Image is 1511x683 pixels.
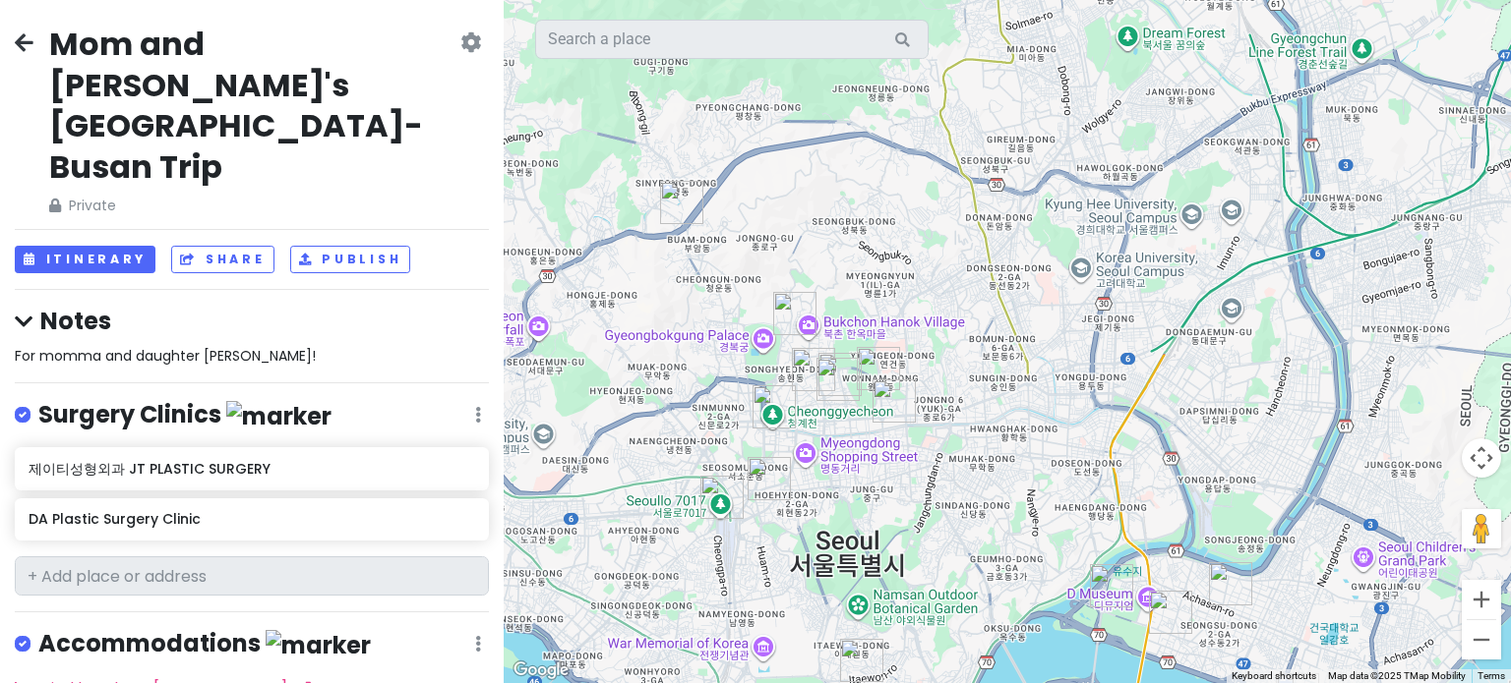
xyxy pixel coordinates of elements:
[1201,554,1260,613] div: Cafe Onion Seongsu
[1478,670,1505,681] a: Terms (opens in new tab)
[809,350,868,409] div: Soha Salt Pond Ikseon-dong
[15,346,316,366] span: For momma and daughter [PERSON_NAME]!
[1082,556,1141,615] div: Seoul Forest Park
[290,246,411,274] button: Publish
[693,468,752,527] div: Seoullo 7017
[1462,509,1501,548] button: Drag Pegman onto the map to open Street View
[765,284,824,343] div: Chatteul
[15,556,489,596] input: + Add place or address
[745,377,804,436] div: Cheonggyecheon Stream
[38,628,371,660] h4: Accommodations
[226,401,332,431] img: marker
[15,246,155,274] button: Itinerary
[1141,583,1200,642] div: MitBord Seoul
[38,399,332,431] h4: Surgery Clinics
[652,173,711,232] div: Buam-dong
[1232,669,1316,683] button: Keyboard shortcuts
[1462,620,1501,659] button: Zoom out
[535,20,929,59] input: Search a place
[171,246,273,274] button: Share
[29,510,474,528] h6: DA Plastic Surgery Clinic
[740,449,799,508] div: Namdaemun Market
[29,460,474,478] h6: 제이티성형외과 JT PLASTIC SURGERY
[266,630,371,660] img: marker
[509,657,574,683] img: Google
[865,371,924,430] div: Gwangjang Market
[784,340,843,399] div: KyungIn Art Gallery Dawon
[811,345,870,404] div: Ikseon-dong Hanok Village
[15,306,489,336] h4: Notes
[49,195,456,216] span: Private
[1462,580,1501,619] button: Zoom in
[49,24,456,187] h2: Mom and [PERSON_NAME]'s [GEOGRAPHIC_DATA]-Busan Trip
[509,657,574,683] a: Open this area in Google Maps (opens a new window)
[1462,438,1501,478] button: Map camera controls
[1328,670,1466,681] span: Map data ©2025 TMap Mobility
[849,339,908,398] div: Teong Cafe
